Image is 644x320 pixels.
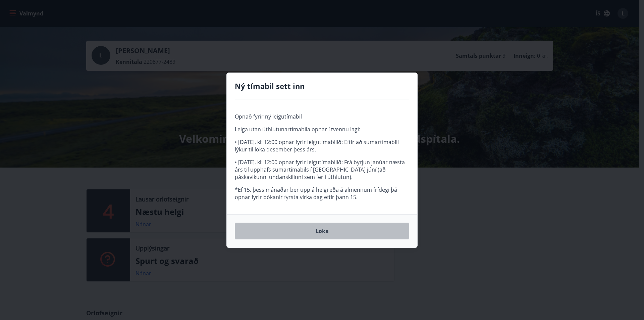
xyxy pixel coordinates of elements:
h4: Ný tímabil sett inn [235,81,409,91]
p: Opnað fyrir ný leigutímabil [235,113,409,120]
p: *Ef 15. þess mánaðar ber upp á helgi eða á almennum frídegi þá opnar fyrir bókanir fyrsta virka d... [235,186,409,201]
button: Loka [235,223,409,239]
p: Leiga utan úthlutunartímabila opnar í tvennu lagi: [235,126,409,133]
p: • [DATE], kl: 12:00 opnar fyrir leigutímabilið: Frá byrjun janúar næsta árs til upphafs sumartíma... [235,158,409,181]
p: • [DATE], kl: 12:00 opnar fyrir leigutímabilið: Eftir að sumartímabili lýkur til loka desember þe... [235,138,409,153]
